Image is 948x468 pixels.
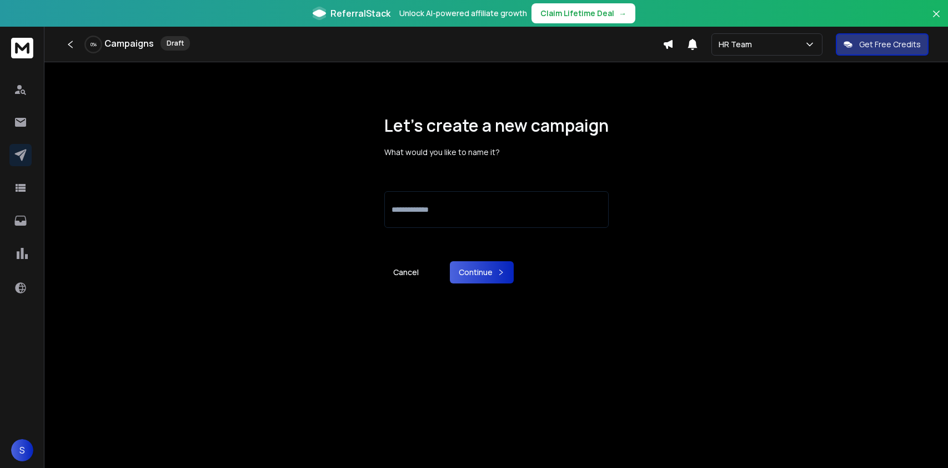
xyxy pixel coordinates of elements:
button: Close banner [929,7,944,33]
span: → [619,8,626,19]
a: Cancel [384,261,428,283]
button: Claim Lifetime Deal→ [531,3,635,23]
h1: Let’s create a new campaign [384,116,609,136]
button: S [11,439,33,461]
p: 0 % [91,41,97,48]
button: Continue [450,261,514,283]
p: Get Free Credits [859,39,921,50]
span: ReferralStack [330,7,390,20]
p: Unlock AI-powered affiliate growth [399,8,527,19]
p: HR Team [719,39,756,50]
h1: Campaigns [104,37,154,50]
button: Get Free Credits [836,33,929,56]
p: What would you like to name it? [384,147,609,158]
div: Draft [160,36,190,51]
